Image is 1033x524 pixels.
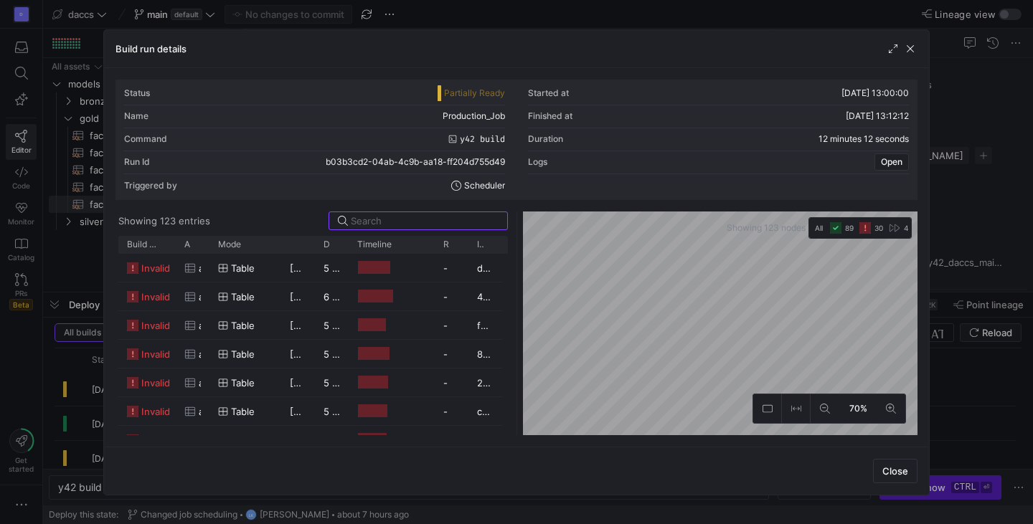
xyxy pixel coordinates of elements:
[324,434,418,446] y42-duration: 5 minutes 3 seconds
[124,134,167,144] div: Command
[141,427,170,454] span: invalid
[468,282,502,310] div: 485a49db-9cf2-40e0-bba4-758caac43e75
[435,311,468,339] div: -
[881,157,902,167] span: Open
[218,239,241,249] span: Mode
[141,398,170,426] span: invalid
[290,434,362,446] span: [DATE] 13:00:03
[324,320,368,331] y42-duration: 5 minutes
[460,134,505,144] span: y42 build
[468,397,502,425] div: cd961509-fd31-4ffd-8e14-8c84c2de8318
[468,426,502,454] div: 1f1e482b-1b3f-4166-bc52-4b507a3799d1
[443,239,450,249] span: Rows
[839,394,877,423] button: 70%
[326,157,505,167] span: b03b3cd2-04ab-4c9b-aa18-ff204d755d49
[351,215,499,227] input: Search
[435,340,468,368] div: -
[324,406,418,417] y42-duration: 5 minutes 8 seconds
[127,239,157,249] span: Build status
[468,368,502,396] div: 2f553892-ad0c-4d41-ae2a-204d859fe3c6
[290,348,362,360] span: [DATE] 13:00:03
[324,291,422,303] y42-duration: 6 minutes 12 seconds
[444,88,505,98] span: Partially Ready
[115,43,187,54] h3: Build run details
[874,224,883,232] span: 30
[477,239,484,249] span: Id
[528,134,563,144] div: Duration
[290,377,362,389] span: [DATE] 13:00:03
[435,426,468,454] div: -
[324,377,422,389] y42-duration: 5 minutes 19 seconds
[874,153,909,171] button: Open
[464,181,505,191] span: Scheduler
[199,312,201,340] span: ads_insights_action_video_type
[141,369,170,397] span: invalid
[231,369,255,397] span: Table
[290,291,362,303] span: [DATE] 13:00:03
[199,340,201,368] span: ads_insights_age_and_gender
[141,283,170,311] span: invalid
[290,406,362,417] span: [DATE] 13:00:03
[199,369,201,397] span: ads_insights_country
[290,262,362,274] span: [DATE] 13:00:03
[231,340,255,368] span: Table
[199,283,201,311] span: ads_insights_action_video_sound
[231,398,255,426] span: Table
[841,87,909,98] span: [DATE] 13:00:00
[118,215,210,227] div: Showing 123 entries
[124,111,148,121] div: Name
[124,88,150,98] div: Status
[468,254,502,282] div: d2c4fe06-9a98-4ee9-b4c1-944226e5fd46
[845,224,854,232] span: 89
[846,401,870,416] span: 70%
[904,224,908,232] span: 4
[141,340,170,368] span: invalid
[815,222,823,234] span: All
[435,368,468,396] div: -
[528,88,569,98] div: Started at
[199,427,201,454] span: ads_insights_delivery_platform
[231,427,255,454] span: Table
[873,459,918,483] button: Close
[231,254,255,282] span: Table
[468,311,502,339] div: f92a8df6-5414-4966-b280-f26adc202bee
[324,239,330,249] span: Duration
[324,262,423,274] y42-duration: 5 minutes 43 seconds
[231,283,255,311] span: Table
[324,348,423,360] y42-duration: 5 minutes 32 seconds
[290,320,362,331] span: [DATE] 13:00:03
[819,134,909,144] y42-duration: 12 minutes 12 seconds
[882,465,908,477] span: Close
[435,254,468,282] div: -
[528,111,572,121] div: Finished at
[141,254,170,282] span: invalid
[231,312,255,340] span: Table
[727,223,808,233] span: Showing 123 nodes
[357,239,392,249] span: Timeline
[846,110,909,121] span: [DATE] 13:12:12
[435,282,468,310] div: -
[435,397,468,425] div: -
[124,181,177,191] div: Triggered by
[468,340,502,368] div: 816b5385-7d37-4c08-9d13-22d7a758dfd5
[528,157,547,167] div: Logs
[199,398,201,426] span: ads_insights_delivery_device
[141,312,170,340] span: invalid
[124,157,150,167] div: Run Id
[184,239,191,249] span: Asset
[443,111,505,121] span: Production_Job
[199,254,201,282] span: ads_insights_action_type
